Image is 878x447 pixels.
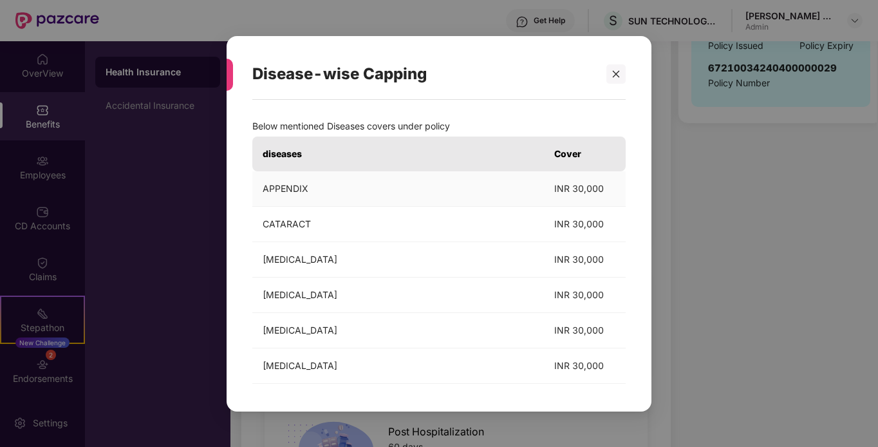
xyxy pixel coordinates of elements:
p: Below mentioned Diseases covers under policy [252,119,626,133]
td: [MEDICAL_DATA] [252,277,544,312]
td: [MEDICAL_DATA] [252,242,544,277]
td: INR 30,000 [544,242,626,277]
td: INR 30,000 [544,383,626,419]
td: INR 30,000 [544,171,626,206]
td: INR 30,000 [544,312,626,348]
td: [MEDICAL_DATA] [252,312,544,348]
span: close [612,69,621,78]
div: Disease-wise Capping [252,49,595,99]
td: CATARACT [252,206,544,242]
td: PILES [252,383,544,419]
td: INR 30,000 [544,277,626,312]
td: [MEDICAL_DATA] [252,348,544,383]
td: APPENDIX [252,171,544,206]
td: INR 30,000 [544,348,626,383]
td: INR 30,000 [544,206,626,242]
th: Cover [544,136,626,171]
th: diseases [252,136,544,171]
